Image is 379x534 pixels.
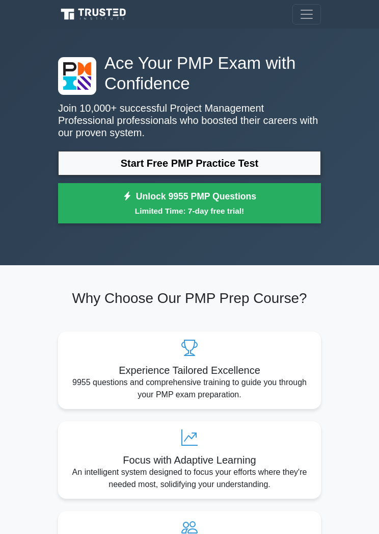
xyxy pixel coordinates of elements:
[71,205,308,217] small: Limited Time: 7-day free trial!
[292,4,321,24] button: Toggle navigation
[58,290,321,307] h2: Why Choose Our PMP Prep Course?
[58,53,321,94] h1: Ace Your PMP Exam with Confidence
[66,454,313,466] h5: Focus with Adaptive Learning
[66,364,313,376] h5: Experience Tailored Excellence
[58,151,321,175] a: Start Free PMP Practice Test
[66,376,313,401] p: 9955 questions and comprehensive training to guide you through your PMP exam preparation.
[66,466,313,491] p: An intelligent system designed to focus your efforts where they're needed most, solidifying your ...
[58,102,321,139] p: Join 10,000+ successful Project Management Professional professionals who boosted their careers w...
[58,183,321,224] a: Unlock 9955 PMP QuestionsLimited Time: 7-day free trial!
